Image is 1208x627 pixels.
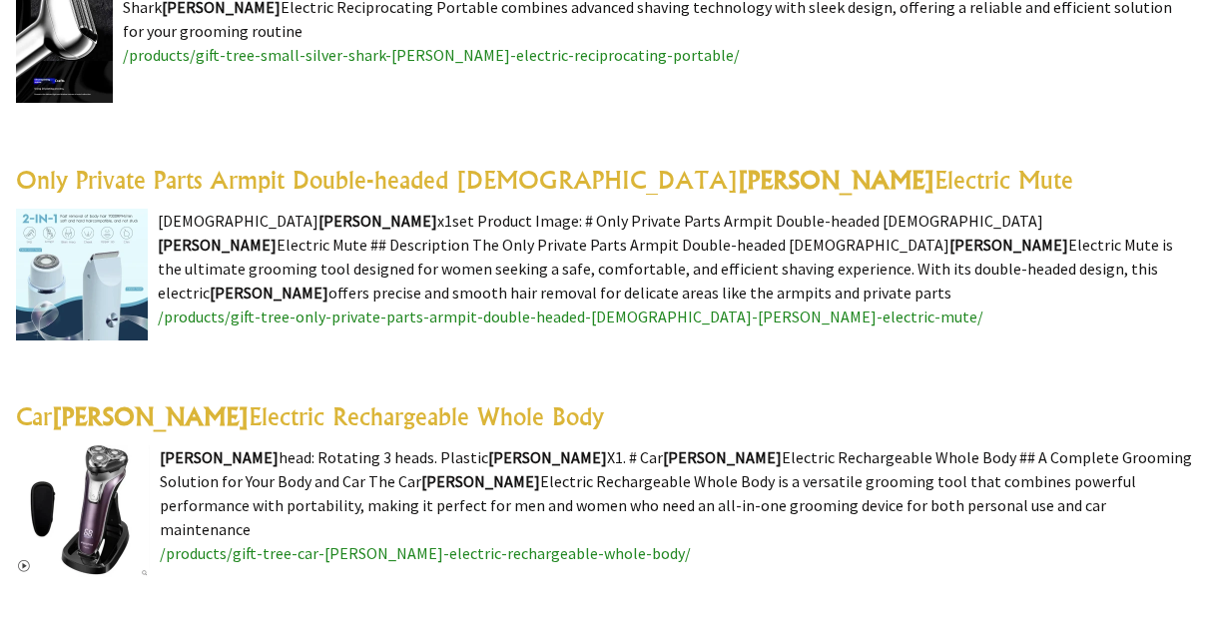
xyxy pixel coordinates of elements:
[949,235,1068,255] highlight: [PERSON_NAME]
[160,543,691,563] a: /products/gift-tree-car-[PERSON_NAME]-electric-rechargeable-whole-body/
[16,165,1073,195] a: Only Private Parts Armpit Double-headed [DEMOGRAPHIC_DATA][PERSON_NAME]Electric Mute
[318,211,437,231] highlight: [PERSON_NAME]
[663,447,782,467] highlight: [PERSON_NAME]
[16,401,604,431] a: Car[PERSON_NAME]Electric Rechargeable Whole Body
[421,471,540,491] highlight: [PERSON_NAME]
[123,45,740,65] a: /products/gift-tree-small-silver-shark-[PERSON_NAME]-electric-reciprocating-portable/
[158,307,983,326] a: /products/gift-tree-only-private-parts-armpit-double-headed-[DEMOGRAPHIC_DATA]-[PERSON_NAME]-elec...
[16,209,148,340] img: Only Private Parts Armpit Double-headed Lady Shaver Electric Mute
[16,445,150,577] img: Car Shaver Electric Rechargeable Whole Body
[210,283,328,303] highlight: [PERSON_NAME]
[488,447,607,467] highlight: [PERSON_NAME]
[738,165,934,195] highlight: [PERSON_NAME]
[160,447,279,467] highlight: [PERSON_NAME]
[158,235,277,255] highlight: [PERSON_NAME]
[52,401,249,431] highlight: [PERSON_NAME]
